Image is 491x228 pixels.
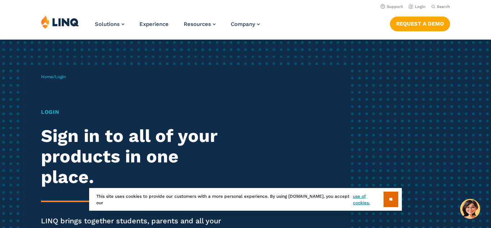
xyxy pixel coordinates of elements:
a: Resources [184,21,216,27]
a: Login [409,4,426,9]
a: use of cookies. [353,193,384,206]
button: Hello, have a question? Let’s chat. [460,199,480,219]
span: / [41,74,66,79]
button: Open Search Bar [431,4,450,9]
nav: Primary Navigation [95,15,260,39]
a: Support [381,4,403,9]
a: Request a Demo [390,17,450,31]
span: Search [437,4,450,9]
h1: Login [41,108,230,116]
a: Company [231,21,260,27]
a: Experience [139,21,169,27]
h2: Sign in to all of your products in one place. [41,126,230,187]
span: Resources [184,21,211,27]
span: Solutions [95,21,120,27]
span: Login [55,74,66,79]
a: Solutions [95,21,124,27]
a: Home [41,74,53,79]
span: Company [231,21,255,27]
nav: Button Navigation [390,15,450,31]
img: LINQ | K‑12 Software [41,15,79,29]
div: This site uses cookies to provide our customers with a more personal experience. By using [DOMAIN... [89,188,402,211]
